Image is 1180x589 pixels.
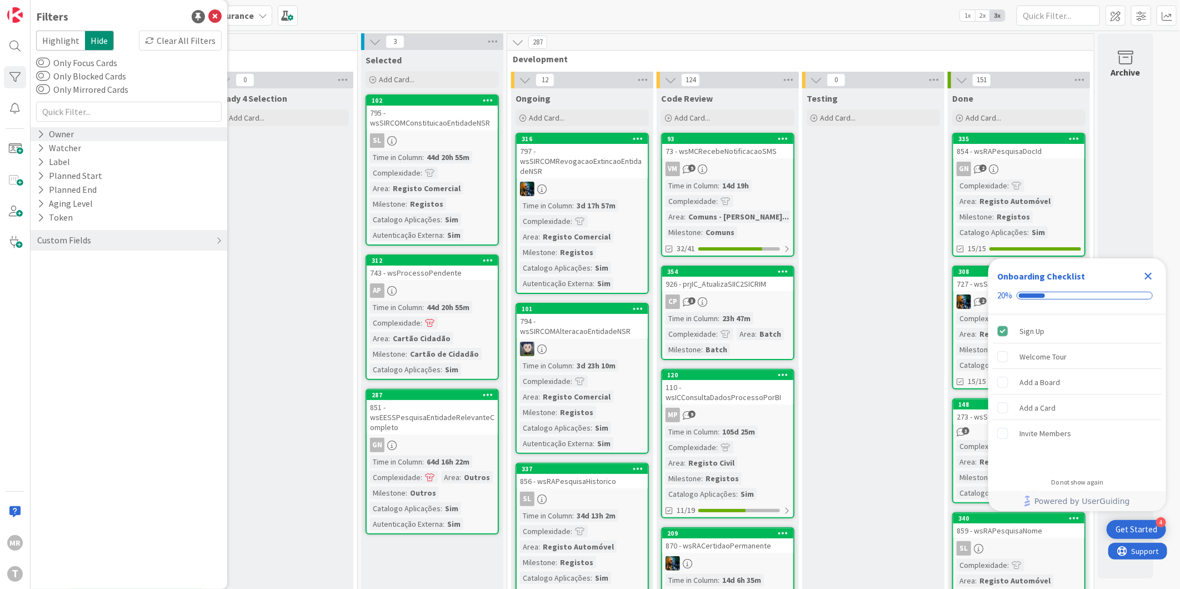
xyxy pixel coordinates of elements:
[667,371,793,379] div: 120
[520,199,572,212] div: Time in Column
[997,291,1012,301] div: 20%
[517,342,648,356] div: LS
[517,144,648,178] div: 797 - wsSIRCOMRevogacaoExtincaoEntidadeNSR
[962,427,969,435] span: 3
[666,408,680,422] div: MP
[997,291,1157,301] div: Checklist progress: 20%
[716,328,718,340] span: :
[422,151,424,163] span: :
[422,456,424,468] span: :
[522,135,648,143] div: 316
[370,213,441,226] div: Catalogo Aplicações
[517,314,648,338] div: 794 - wsSIRCOMAlteracaoEntidadeNSR
[370,471,421,483] div: Complexidade
[662,408,793,422] div: MP
[688,297,696,305] span: 3
[977,328,1043,340] div: Registo Criminal
[139,31,222,51] div: Clear All Filters
[957,162,971,176] div: GN
[593,277,594,289] span: :
[994,211,1033,223] div: Registos
[957,211,992,223] div: Milestone
[36,69,126,83] label: Only Blocked Cards
[591,262,592,274] span: :
[461,471,493,483] div: Outros
[666,488,736,500] div: Catalogo Aplicações
[379,74,414,84] span: Add Card...
[520,246,556,258] div: Milestone
[666,195,716,207] div: Complexidade
[827,73,846,87] span: 0
[666,441,716,453] div: Complexidade
[591,422,592,434] span: :
[688,164,696,172] span: 9
[975,328,977,340] span: :
[441,471,459,483] div: Area
[517,474,648,488] div: 856 - wsRAPesquisaHistorico
[366,54,402,66] span: Selected
[574,199,618,212] div: 3d 17h 57m
[36,127,75,141] div: Owner
[36,197,94,211] div: Aging Level
[386,35,404,48] span: 3
[592,422,611,434] div: Sim
[662,528,793,553] div: 209870 - wsRACertidaoPermanente
[367,256,498,266] div: 312
[1107,520,1166,539] div: Open Get Started checklist, remaining modules: 4
[662,294,793,309] div: CP
[992,211,994,223] span: :
[36,83,128,96] label: Only Mirrored Cards
[953,513,1084,523] div: 340
[957,294,971,309] img: JC
[1019,401,1056,415] div: Add a Card
[367,438,498,452] div: GN
[522,305,648,313] div: 101
[953,400,1084,424] div: 148273 - wsSICRIMRequerimentoMTE
[443,518,444,530] span: :
[557,246,596,258] div: Registos
[953,134,1084,158] div: 335854 - wsRAPesquisaDocId
[370,363,441,376] div: Catalogo Aplicações
[1034,495,1130,508] span: Powered by UserGuiding
[666,162,680,176] div: VM
[36,8,68,25] div: Filters
[236,73,254,87] span: 0
[406,487,407,499] span: :
[388,182,390,194] span: :
[594,437,613,450] div: Sim
[520,277,593,289] div: Autenticação Externa
[684,211,686,223] span: :
[957,343,992,356] div: Milestone
[662,380,793,405] div: 110 - wsICConsultaDadosProcessoPorBI
[593,437,594,450] span: :
[1139,267,1157,285] div: Close Checklist
[953,267,1084,277] div: 308
[370,332,388,345] div: Area
[953,162,1084,176] div: GN
[677,243,695,254] span: 32/41
[957,312,1007,325] div: Complexidade
[424,301,472,313] div: 44d 20h 55m
[662,134,793,158] div: 9373 - wsMCRecebeNotificacaoSMS
[662,370,793,380] div: 120
[517,464,648,488] div: 337856 - wsRAPesquisaHistorico
[367,256,498,280] div: 312743 - wsProcessoPendente
[953,267,1084,291] div: 308727 - wsSICRIMControloCaixa
[661,93,713,104] span: Code Review
[421,167,422,179] span: :
[592,262,611,274] div: Sim
[960,10,975,21] span: 1x
[36,211,74,224] div: Token
[557,406,596,418] div: Registos
[1019,427,1071,440] div: Invite Members
[688,411,696,418] span: 9
[367,96,498,130] div: 102795 - wsSIRCOMConstituicaoEntidadeNSR
[572,199,574,212] span: :
[571,215,572,227] span: :
[957,328,975,340] div: Area
[968,376,986,387] span: 15/15
[703,226,737,238] div: Comuns
[666,328,716,340] div: Complexidade
[666,457,684,469] div: Area
[367,390,498,435] div: 287851 - wsEESSPesquisaEntidadeRelevanteCompleto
